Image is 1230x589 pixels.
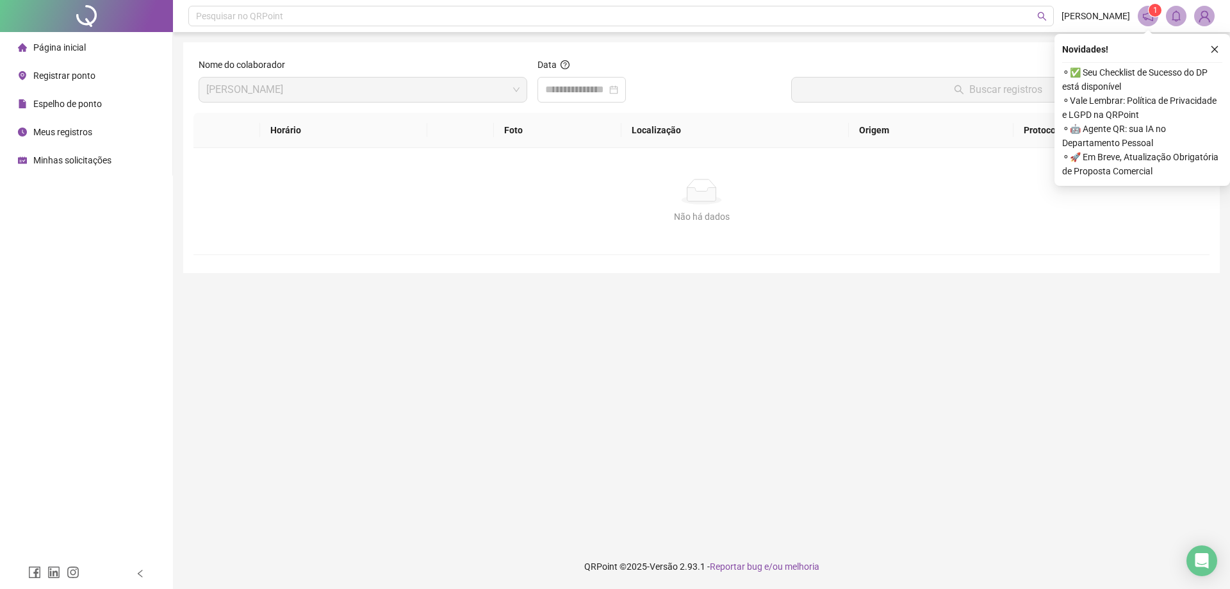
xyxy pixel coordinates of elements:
[33,42,86,53] span: Página inicial
[1013,113,1209,148] th: Protocolo
[494,113,621,148] th: Foto
[173,544,1230,589] footer: QRPoint © 2025 - 2.93.1 -
[849,113,1013,148] th: Origem
[18,99,27,108] span: file
[791,77,1204,103] button: Buscar registros
[1062,94,1222,122] span: ⚬ Vale Lembrar: Política de Privacidade e LGPD na QRPoint
[18,71,27,80] span: environment
[67,566,79,579] span: instagram
[1062,9,1130,23] span: [PERSON_NAME]
[1062,65,1222,94] span: ⚬ ✅ Seu Checklist de Sucesso do DP está disponível
[1037,12,1047,21] span: search
[33,155,111,165] span: Minhas solicitações
[1062,150,1222,178] span: ⚬ 🚀 Em Breve, Atualização Obrigatória de Proposta Comercial
[136,569,145,578] span: left
[47,566,60,579] span: linkedin
[209,210,1194,224] div: Não há dados
[18,43,27,52] span: home
[1153,6,1158,15] span: 1
[710,561,819,572] span: Reportar bug e/ou melhoria
[1170,10,1182,22] span: bell
[206,78,520,102] span: PAULO VICTOR PEREIRA DOS SANTOS
[18,128,27,137] span: clock-circle
[199,58,293,72] label: Nome do colaborador
[650,561,678,572] span: Versão
[1210,45,1219,54] span: close
[33,99,102,109] span: Espelho de ponto
[561,60,570,69] span: question-circle
[1186,545,1217,576] div: Open Intercom Messenger
[1149,4,1161,17] sup: 1
[28,566,41,579] span: facebook
[1062,122,1222,150] span: ⚬ 🤖 Agente QR: sua IA no Departamento Pessoal
[1142,10,1154,22] span: notification
[260,113,427,148] th: Horário
[1195,6,1214,26] img: 93606
[621,113,849,148] th: Localização
[537,60,557,70] span: Data
[1062,42,1108,56] span: Novidades !
[33,71,95,81] span: Registrar ponto
[33,127,92,137] span: Meus registros
[18,156,27,165] span: schedule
